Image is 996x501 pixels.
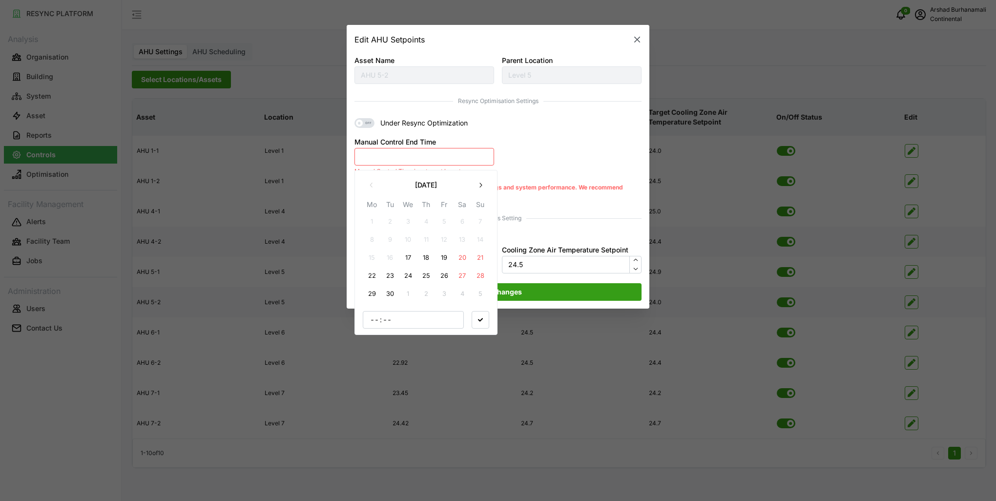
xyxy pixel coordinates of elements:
[354,283,642,301] button: Save Changes
[374,119,468,128] span: Under Resync Optimization
[454,249,471,267] button: 20 September 2025
[417,285,435,303] button: 2 October 2025
[399,199,417,213] th: We
[475,284,522,300] span: Save Changes
[436,285,453,303] button: 3 October 2025
[399,267,417,285] button: 24 September 2025
[381,213,399,230] button: 2 September 2025
[363,231,381,249] button: 8 September 2025
[471,199,489,213] th: Su
[454,285,471,303] button: 4 October 2025
[472,285,489,303] button: 5 October 2025
[417,249,435,267] button: 18 September 2025
[472,231,489,249] button: 14 September 2025
[354,137,436,148] label: Manual Control End Time
[354,55,394,66] label: Asset Name
[454,231,471,249] button: 13 September 2025
[363,249,381,267] button: 15 September 2025
[435,199,453,213] th: Fr
[381,267,399,285] button: 23 September 2025
[380,311,382,328] span: :
[363,267,381,285] button: 22 September 2025
[380,176,472,194] button: [DATE]
[417,231,435,249] button: 11 September 2025
[399,231,417,249] button: 10 September 2025
[363,199,381,213] th: Mo
[472,267,489,285] button: 28 September 2025
[354,97,642,106] span: Resync Optimisation Settings
[354,168,494,175] p: Manual Control Time input must be set
[363,285,381,303] button: 29 September 2025
[354,36,425,43] h2: Edit AHU Setpoints
[369,314,380,325] input: --
[381,199,399,213] th: Tu
[399,213,417,230] button: 3 September 2025
[354,214,642,223] span: Setpoints Setting
[454,213,471,230] button: 6 September 2025
[381,231,399,249] button: 9 September 2025
[363,213,381,230] button: 1 September 2025
[454,267,471,285] button: 27 September 2025
[399,285,417,303] button: 1 October 2025
[399,249,417,267] button: 17 September 2025
[354,183,642,201] p: Turning off optimisation may impact energy savings and system performance. We recommend keeping i...
[436,249,453,267] button: 19 September 2025
[472,249,489,267] button: 21 September 2025
[381,249,399,267] button: 16 September 2025
[417,267,435,285] button: 25 September 2025
[436,267,453,285] button: 26 September 2025
[363,119,374,128] span: OFF
[436,231,453,249] button: 12 September 2025
[382,314,393,325] input: --
[502,245,628,255] label: Cooling Zone Air Temperature Setpoint
[381,285,399,303] button: 30 September 2025
[502,55,553,66] label: Parent Location
[436,213,453,230] button: 5 September 2025
[472,213,489,230] button: 7 September 2025
[453,199,471,213] th: Sa
[417,199,435,213] th: Th
[417,213,435,230] button: 4 September 2025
